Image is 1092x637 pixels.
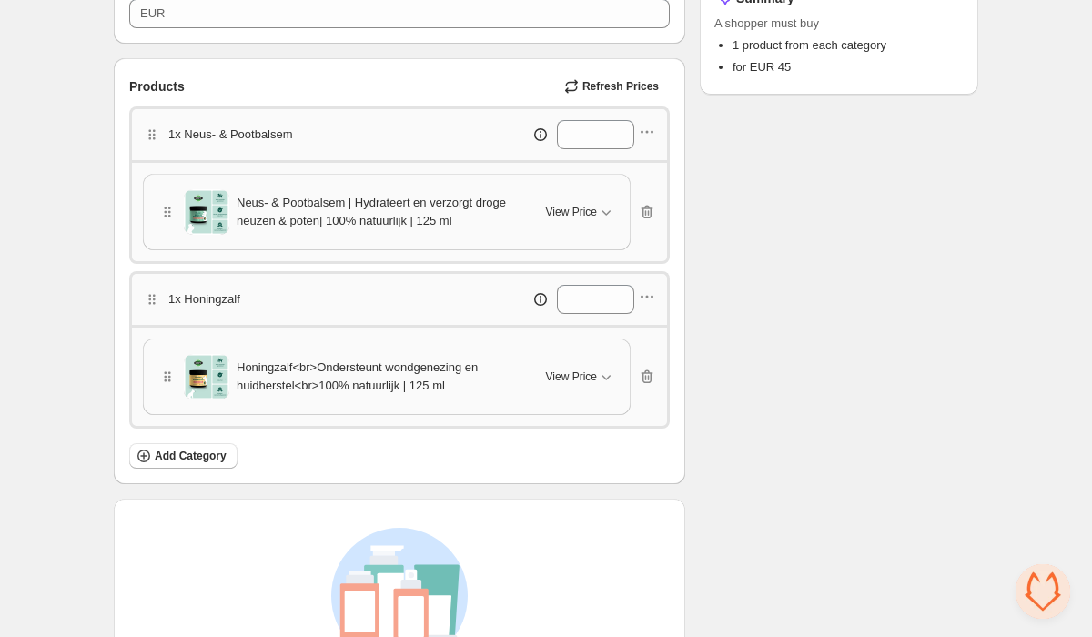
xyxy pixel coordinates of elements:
button: Add Category [129,443,238,469]
span: View Price [546,205,597,219]
button: View Price [535,362,626,391]
p: 1x Neus- & Pootbalsem [168,126,293,144]
div: EUR [140,5,165,23]
img: Honingzalf<br>Ondersteunt wondgenezing en huidherstel<br>100% natuurlijk | 125 ml [184,354,229,399]
p: 1x Honingzalf [168,290,240,308]
div: Open chat [1016,564,1070,619]
span: View Price [546,369,597,384]
button: View Price [535,197,626,227]
span: Refresh Prices [582,79,659,94]
span: Honingzalf<br>Ondersteunt wondgenezing en huidherstel<br>100% natuurlijk | 125 ml [237,359,524,395]
img: Neus- & Pootbalsem | Hydrateert en verzorgt droge neuzen & poten| 100% natuurlijk | 125 ml [184,189,229,235]
button: Refresh Prices [557,74,670,99]
li: for EUR 45 [733,58,964,76]
span: A shopper must buy [714,15,964,33]
span: Add Category [155,449,227,463]
span: Neus- & Pootbalsem | Hydrateert en verzorgt droge neuzen & poten| 100% natuurlijk | 125 ml [237,194,524,230]
span: Products [129,77,185,96]
li: 1 product from each category [733,36,964,55]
